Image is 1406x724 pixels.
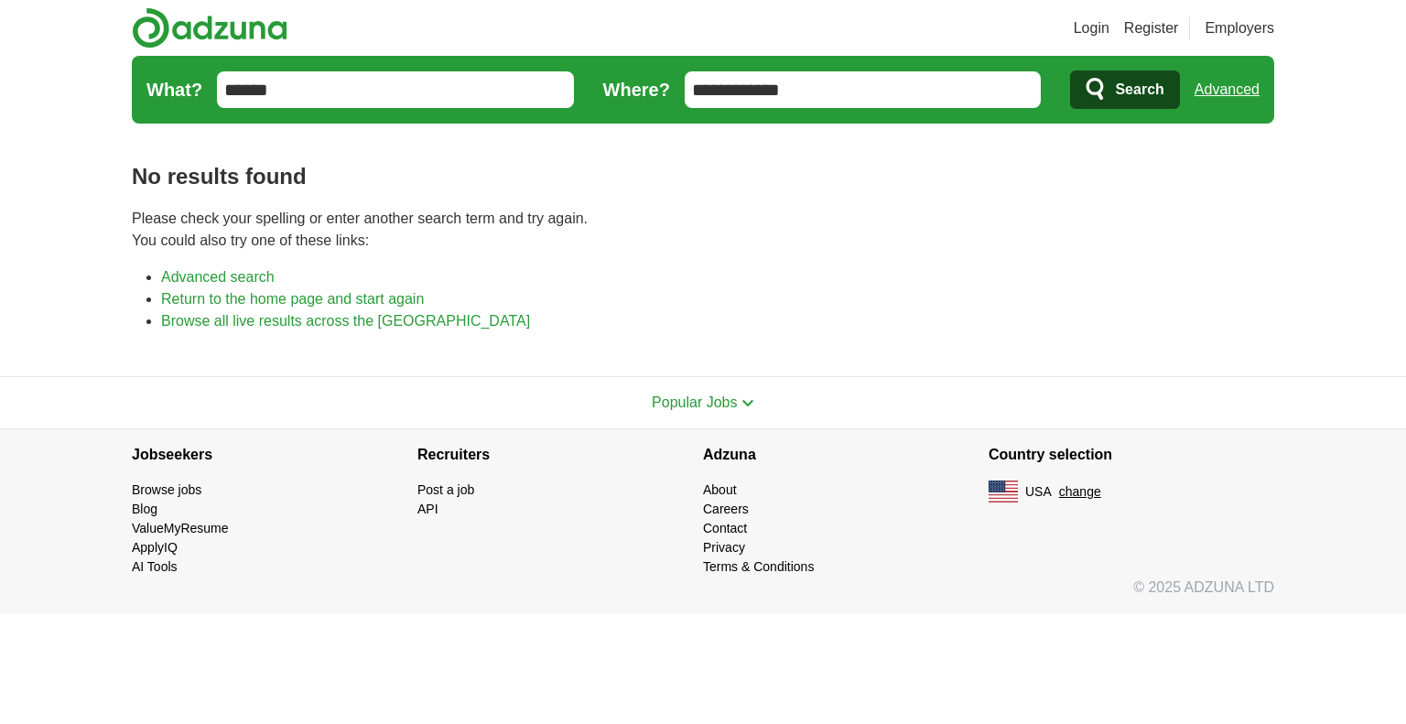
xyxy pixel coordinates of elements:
[703,521,747,535] a: Contact
[1195,71,1260,108] a: Advanced
[1025,482,1052,502] span: USA
[132,7,287,49] img: Adzuna logo
[603,76,670,103] label: Where?
[703,540,745,555] a: Privacy
[1115,71,1163,108] span: Search
[132,208,1274,252] p: Please check your spelling or enter another search term and try again. You could also try one of ...
[703,482,737,497] a: About
[146,76,202,103] label: What?
[1124,17,1179,39] a: Register
[161,291,424,307] a: Return to the home page and start again
[117,577,1289,613] div: © 2025 ADZUNA LTD
[1059,482,1101,502] button: change
[417,502,438,516] a: API
[1205,17,1274,39] a: Employers
[989,429,1274,481] h4: Country selection
[161,313,530,329] a: Browse all live results across the [GEOGRAPHIC_DATA]
[132,502,157,516] a: Blog
[1070,70,1179,109] button: Search
[161,269,275,285] a: Advanced search
[703,559,814,574] a: Terms & Conditions
[1074,17,1109,39] a: Login
[989,481,1018,502] img: US flag
[132,559,178,574] a: AI Tools
[741,399,754,407] img: toggle icon
[417,482,474,497] a: Post a job
[132,482,201,497] a: Browse jobs
[132,540,178,555] a: ApplyIQ
[132,160,1274,193] h1: No results found
[132,521,229,535] a: ValueMyResume
[703,502,749,516] a: Careers
[652,394,737,410] span: Popular Jobs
